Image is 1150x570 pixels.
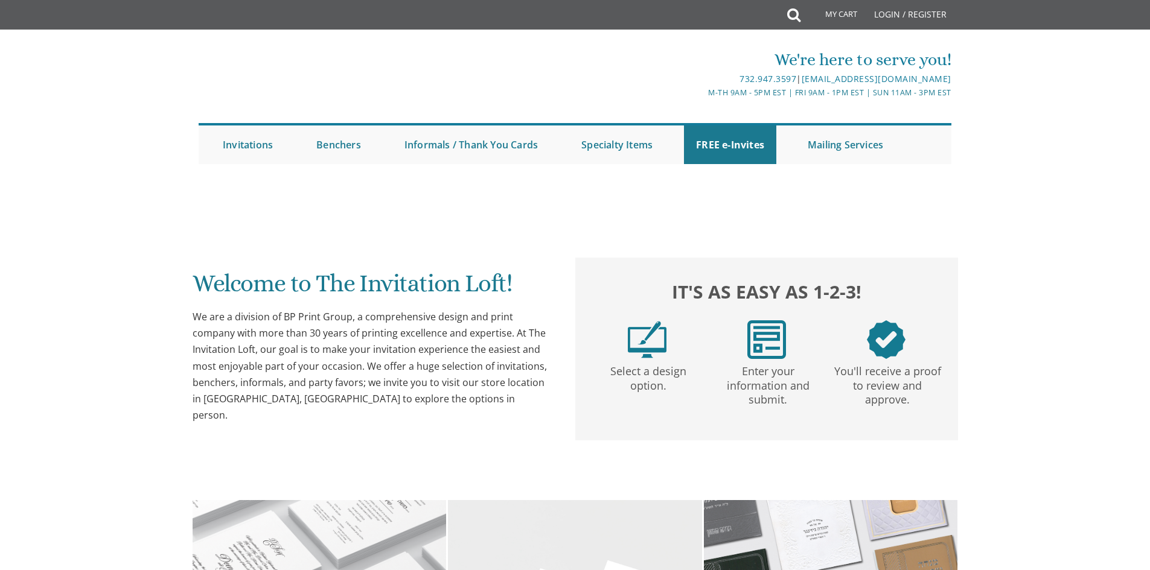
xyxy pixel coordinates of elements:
[304,125,373,164] a: Benchers
[711,359,825,407] p: Enter your information and submit.
[628,320,666,359] img: step1.png
[587,278,946,305] h2: It's as easy as 1-2-3!
[796,125,895,164] a: Mailing Services
[799,1,866,31] a: My Cart
[450,86,951,99] div: M-Th 9am - 5pm EST | Fri 9am - 1pm EST | Sun 11am - 3pm EST
[193,270,551,306] h1: Welcome to The Invitation Loft!
[740,73,796,84] a: 732.947.3597
[193,309,551,423] div: We are a division of BP Print Group, a comprehensive design and print company with more than 30 y...
[569,125,665,164] a: Specialty Items
[830,359,945,407] p: You'll receive a proof to review and approve.
[211,125,285,164] a: Invitations
[747,320,786,359] img: step2.png
[591,359,706,393] p: Select a design option.
[684,125,776,164] a: FREE e-Invites
[392,125,550,164] a: Informals / Thank You Cards
[802,73,951,84] a: [EMAIL_ADDRESS][DOMAIN_NAME]
[450,72,951,86] div: |
[867,320,906,359] img: step3.png
[450,48,951,72] div: We're here to serve you!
